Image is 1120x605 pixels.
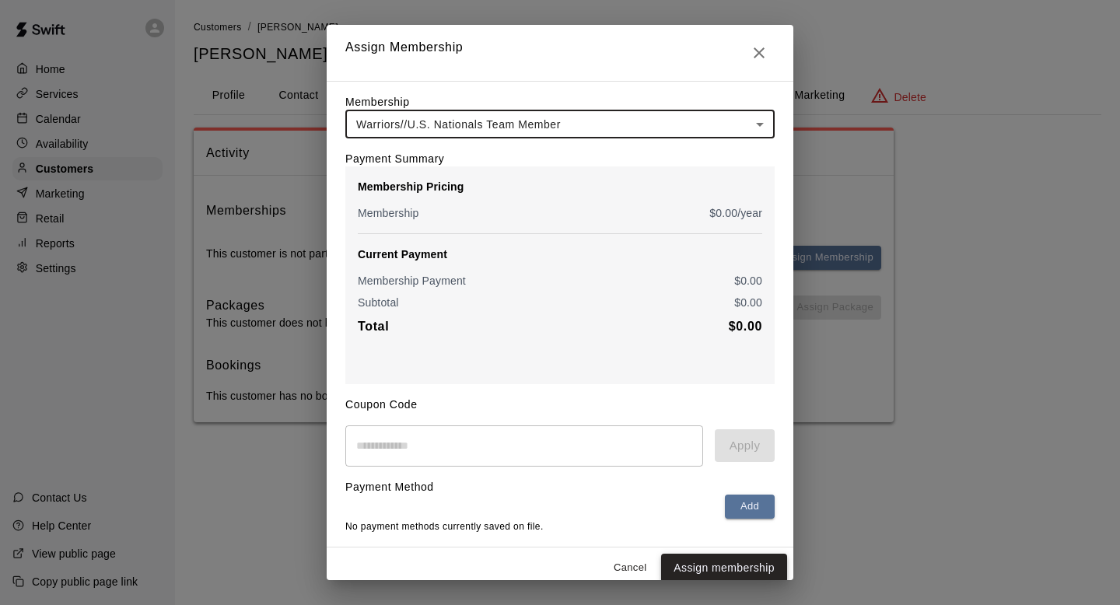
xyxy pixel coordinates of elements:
[345,152,444,165] label: Payment Summary
[358,179,762,194] p: Membership Pricing
[729,320,762,333] b: $ 0.00
[661,554,787,582] button: Assign membership
[345,110,775,138] div: Warriors//U.S. Nationals Team Member
[345,521,544,532] span: No payment methods currently saved on file.
[734,295,762,310] p: $ 0.00
[345,96,410,108] label: Membership
[358,320,389,333] b: Total
[358,247,762,262] p: Current Payment
[345,398,418,411] label: Coupon Code
[709,205,762,221] p: $ 0.00 /year
[358,295,399,310] p: Subtotal
[327,25,793,81] h2: Assign Membership
[345,481,434,493] label: Payment Method
[358,273,466,289] p: Membership Payment
[744,37,775,68] button: Close
[725,495,775,519] button: Add
[734,273,762,289] p: $ 0.00
[358,205,419,221] p: Membership
[605,556,655,580] button: Cancel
